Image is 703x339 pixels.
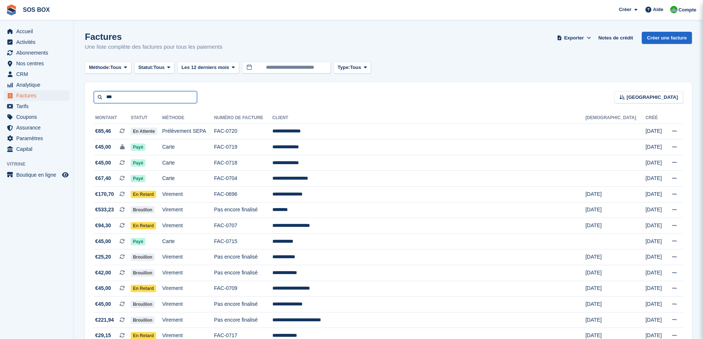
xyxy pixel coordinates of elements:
[645,139,665,155] td: [DATE]
[214,312,272,328] td: Pas encore finalisé
[214,155,272,171] td: FAC-0718
[16,144,61,154] span: Capital
[131,143,145,151] span: Payé
[20,4,53,16] a: SOS BOX
[131,112,162,124] th: Statut
[555,32,592,44] button: Exporter
[162,139,214,155] td: Carte
[95,174,111,182] span: €67,40
[214,139,272,155] td: FAC-0719
[272,112,586,124] th: Client
[653,6,663,13] span: Aide
[595,32,636,44] a: Notes de crédit
[214,218,272,234] td: FAC-0707
[645,187,665,203] td: [DATE]
[95,253,111,261] span: €25,20
[585,218,645,234] td: [DATE]
[85,43,223,51] p: Une liste complète des factures pour tous les paiements
[4,90,70,101] a: menu
[338,64,350,71] span: Type:
[4,112,70,122] a: menu
[214,281,272,297] td: FAC-0709
[95,269,111,277] span: €42,00
[134,62,175,74] button: Statut: Tous
[131,301,155,308] span: Brouillon
[94,112,131,124] th: Montant
[4,122,70,133] a: menu
[16,48,61,58] span: Abonnements
[645,124,665,139] td: [DATE]
[178,62,239,74] button: Les 12 derniers mois
[4,58,70,69] a: menu
[95,127,111,135] span: €85,46
[95,316,114,324] span: €221,94
[4,26,70,37] a: menu
[162,112,214,124] th: Méthode
[154,64,165,71] span: Tous
[131,159,145,167] span: Payé
[645,171,665,187] td: [DATE]
[85,32,223,42] h1: Factures
[16,37,61,47] span: Activités
[131,128,157,135] span: En attente
[645,312,665,328] td: [DATE]
[138,64,154,71] span: Statut:
[670,6,678,13] img: Fabrice
[334,62,371,74] button: Type: Tous
[4,133,70,143] a: menu
[131,222,156,229] span: En retard
[4,80,70,90] a: menu
[585,187,645,203] td: [DATE]
[679,6,696,14] span: Compte
[95,206,114,214] span: €533,23
[645,218,665,234] td: [DATE]
[214,265,272,281] td: Pas encore finalisé
[214,171,272,187] td: FAC-0704
[162,187,214,203] td: Virement
[6,4,17,15] img: stora-icon-8386f47178a22dfd0bd8f6a31ec36ba5ce8667c1dd55bd0f319d3a0aa187defe.svg
[642,32,692,44] a: Créer une facture
[162,265,214,281] td: Virement
[162,234,214,249] td: Carte
[214,187,272,203] td: FAC-0696
[162,171,214,187] td: Carte
[7,160,73,168] span: Vitrine
[619,6,631,13] span: Créer
[162,249,214,265] td: Virement
[131,253,155,261] span: Brouillon
[131,238,145,245] span: Payé
[645,265,665,281] td: [DATE]
[131,175,145,182] span: Payé
[95,300,111,308] span: €45,00
[16,26,61,37] span: Accueil
[585,281,645,297] td: [DATE]
[95,284,111,292] span: €45,00
[110,64,121,71] span: Tous
[645,234,665,249] td: [DATE]
[131,206,155,214] span: Brouillon
[95,190,114,198] span: €170,70
[4,170,70,180] a: menu
[95,159,111,167] span: €45,00
[645,155,665,171] td: [DATE]
[585,249,645,265] td: [DATE]
[162,312,214,328] td: Virement
[89,64,110,71] span: Méthode:
[16,58,61,69] span: Nos centres
[645,202,665,218] td: [DATE]
[16,170,61,180] span: Boutique en ligne
[16,69,61,79] span: CRM
[16,90,61,101] span: Factures
[131,316,155,324] span: Brouillon
[95,238,111,245] span: €45,00
[16,80,61,90] span: Analytique
[214,202,272,218] td: Pas encore finalisé
[131,191,156,198] span: En retard
[182,64,229,71] span: Les 12 derniers mois
[645,281,665,297] td: [DATE]
[585,202,645,218] td: [DATE]
[627,94,678,101] span: [GEOGRAPHIC_DATA]
[214,112,272,124] th: Numéro de facture
[214,297,272,312] td: Pas encore finalisé
[16,112,61,122] span: Coupons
